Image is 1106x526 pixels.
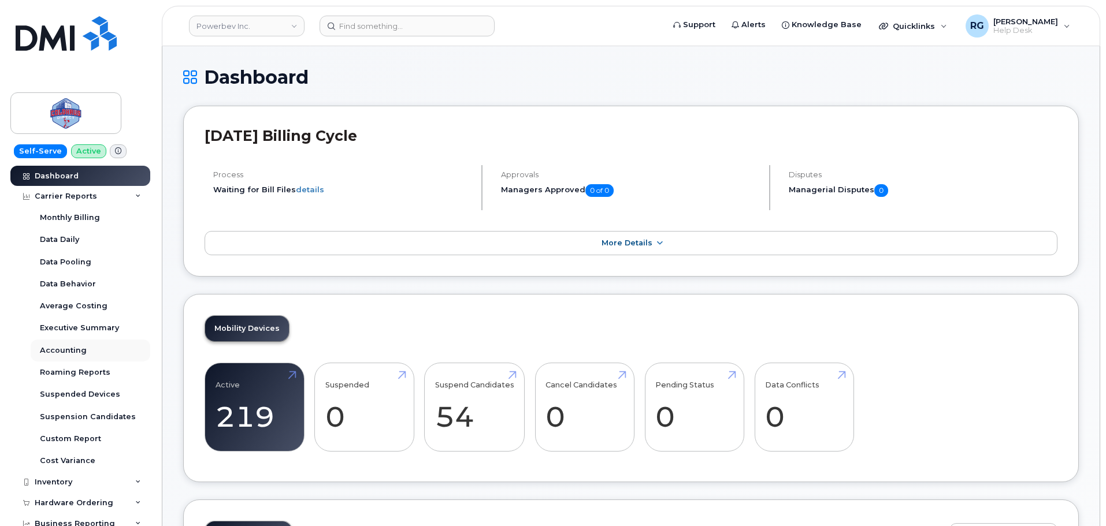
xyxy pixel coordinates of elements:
li: Waiting for Bill Files [213,184,472,195]
a: Mobility Devices [205,316,289,341]
h2: [DATE] Billing Cycle [205,127,1057,144]
h1: Dashboard [183,67,1079,87]
h5: Managers Approved [501,184,759,197]
a: Cancel Candidates 0 [545,369,623,445]
h5: Managerial Disputes [789,184,1057,197]
h4: Process [213,170,472,179]
a: details [296,185,324,194]
h4: Approvals [501,170,759,179]
a: Pending Status 0 [655,369,733,445]
a: Active 219 [216,369,294,445]
span: 0 of 0 [585,184,614,197]
a: Suspend Candidates 54 [435,369,514,445]
span: 0 [874,184,888,197]
a: Data Conflicts 0 [765,369,843,445]
a: Suspended 0 [325,369,403,445]
h4: Disputes [789,170,1057,179]
span: More Details [602,238,652,247]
